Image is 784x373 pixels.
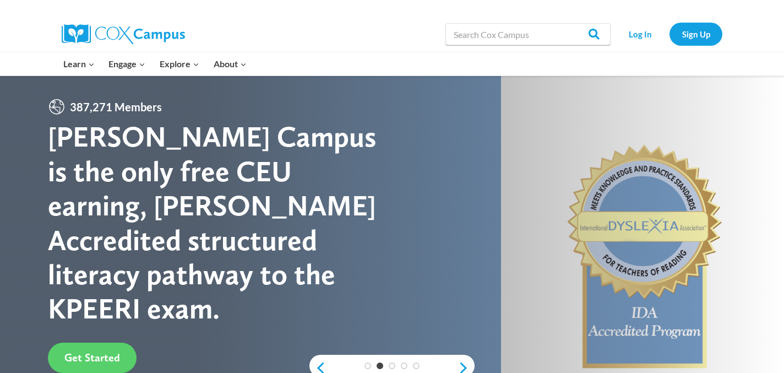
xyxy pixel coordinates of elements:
nav: Secondary Navigation [616,23,722,45]
a: Log In [616,23,664,45]
a: 2 [377,363,383,369]
span: 387,271 Members [66,98,166,116]
a: Get Started [48,343,137,373]
a: 4 [401,363,407,369]
div: [PERSON_NAME] Campus is the only free CEU earning, [PERSON_NAME] Accredited structured literacy p... [48,120,392,326]
img: Cox Campus [62,24,185,44]
nav: Primary Navigation [56,52,253,75]
a: 5 [413,363,420,369]
a: 1 [364,363,371,369]
button: Child menu of Learn [56,52,102,75]
span: Get Started [64,351,120,364]
button: Child menu of Engage [102,52,153,75]
input: Search Cox Campus [445,23,611,45]
a: 3 [389,363,395,369]
button: Child menu of About [206,52,254,75]
button: Child menu of Explore [153,52,206,75]
a: Sign Up [669,23,722,45]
